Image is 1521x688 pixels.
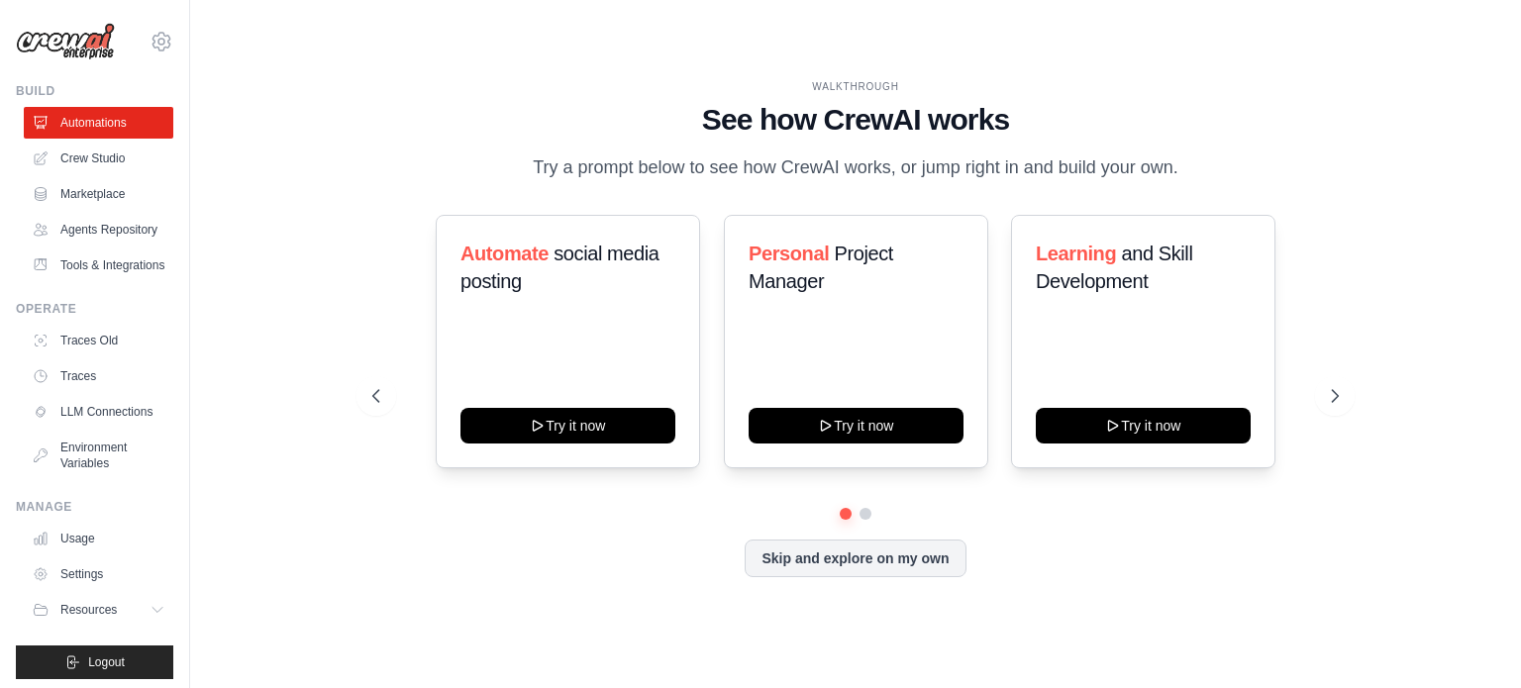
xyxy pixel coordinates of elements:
button: Resources [24,594,173,626]
button: Try it now [460,408,675,443]
span: Automate [460,243,549,264]
div: Operate [16,301,173,317]
a: Traces [24,360,173,392]
button: Logout [16,645,173,679]
a: Automations [24,107,173,139]
button: Try it now [1036,408,1251,443]
img: Logo [16,23,115,60]
h1: See how CrewAI works [372,102,1339,138]
span: Learning [1036,243,1116,264]
a: Agents Repository [24,214,173,246]
a: LLM Connections [24,396,173,428]
a: Usage [24,523,173,554]
span: Resources [60,602,117,618]
button: Try it now [749,408,963,443]
a: Crew Studio [24,143,173,174]
span: Personal [749,243,829,264]
span: social media posting [460,243,659,292]
button: Skip and explore on my own [745,540,965,577]
span: Project Manager [749,243,893,292]
div: Manage [16,499,173,515]
a: Traces Old [24,325,173,356]
p: Try a prompt below to see how CrewAI works, or jump right in and build your own. [523,153,1188,182]
div: Build [16,83,173,99]
span: and Skill Development [1036,243,1192,292]
a: Environment Variables [24,432,173,479]
a: Tools & Integrations [24,249,173,281]
a: Settings [24,558,173,590]
span: Logout [88,654,125,670]
div: WALKTHROUGH [372,79,1339,94]
a: Marketplace [24,178,173,210]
